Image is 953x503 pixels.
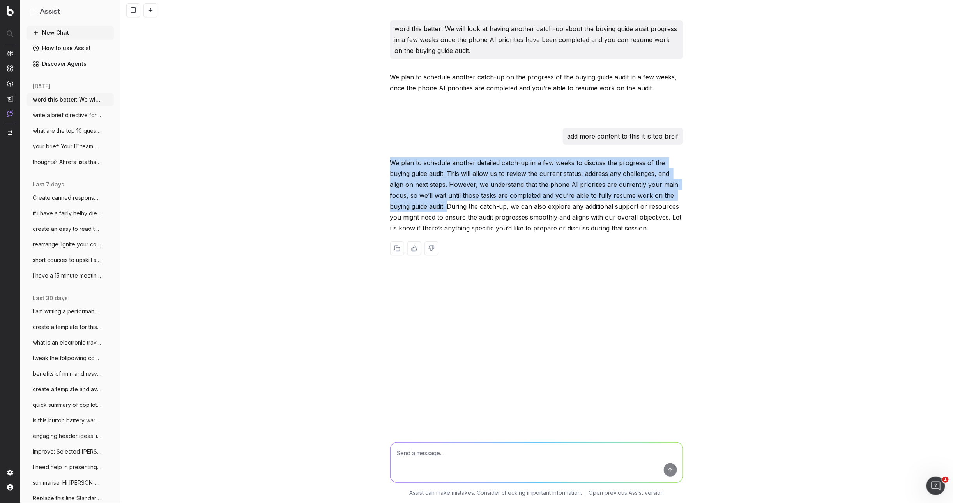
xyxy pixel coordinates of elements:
p: word this better: We will look at having another catch-up about the buying guide ausit progress i... [395,23,679,56]
p: add more content to this it is too breif [568,131,679,142]
button: if i have a fairly helhy diet is one act [27,207,114,220]
a: How to use Assist [27,42,114,55]
button: I am writing a performance review and po [27,305,114,318]
button: is this button battery warning in line w [27,414,114,427]
button: tweak the follpowing content to reflect [27,352,114,364]
span: create an easy to read table that outlin [33,225,101,233]
button: New Chat [27,26,114,39]
span: last 30 days [33,294,68,302]
span: [DATE] [33,83,50,90]
button: create an easy to read table that outlin [27,223,114,235]
span: 1 [942,477,949,483]
span: Replace this line Standard delivery is a [33,494,101,502]
span: write a brief directive for a staff memb [33,111,101,119]
button: i have a 15 minute meeting with a petula [27,269,114,282]
img: Studio [7,95,13,102]
span: benefits of nmn and resveratrol for 53 y [33,370,101,378]
a: Open previous Assist version [589,489,664,497]
img: Assist [7,110,13,117]
button: summarise: Hi [PERSON_NAME], Interesting feedba [27,477,114,489]
img: Analytics [7,50,13,56]
img: Botify logo [7,6,14,16]
button: quick summary of copilot create an agent [27,399,114,411]
span: what is an electronic travel authority E [33,339,101,346]
button: word this better: We will look at having [27,93,114,106]
span: quick summary of copilot create an agent [33,401,101,409]
span: what are the top 10 questions that shoul [33,127,101,135]
button: thoughts? Ahrefs lists that all non-bran [27,156,114,168]
p: Assist can make mistakes. Consider checking important information. [409,489,582,497]
button: what is an electronic travel authority E [27,336,114,349]
span: I am writing a performance review and po [33,308,101,315]
img: Activation [7,80,13,87]
img: My account [7,484,13,491]
span: thoughts? Ahrefs lists that all non-bran [33,158,101,166]
img: Assist [30,8,37,15]
span: I need help in presenting the issues I a [33,463,101,471]
button: what are the top 10 questions that shoul [27,125,114,137]
button: short courses to upskill seo contnrt wri [27,254,114,266]
a: Discover Agents [27,58,114,70]
button: create a template and average character [27,383,114,396]
span: summarise: Hi [PERSON_NAME], Interesting feedba [33,479,101,487]
span: last 7 days [33,181,64,188]
span: word this better: We will look at having [33,96,101,104]
button: rearrange: Ignite your cooking potential [27,238,114,251]
span: engaging header ideas like this: Discove [33,432,101,440]
span: your brief: Your IT team have limited ce [33,142,101,150]
p: We plan to schedule another catch-up on the progress of the buying guide audit in a few weeks, on... [390,72,683,93]
img: Switch project [8,130,12,136]
span: if i have a fairly helhy diet is one act [33,209,101,217]
span: create a template and average character [33,385,101,393]
button: write a brief directive for a staff memb [27,109,114,121]
img: Botify assist logo [378,160,386,168]
button: engaging header ideas like this: Discove [27,430,114,442]
img: Intelligence [7,65,13,72]
button: Create canned response to customers/stor [27,192,114,204]
iframe: Intercom live chat [926,477,945,495]
button: improve: Selected [PERSON_NAME] stores a [27,445,114,458]
span: create a template for this header for ou [33,323,101,331]
p: We plan to schedule another detailed catch-up in a few weeks to discuss the progress of the buyin... [390,157,683,234]
button: Assist [30,6,111,17]
span: rearrange: Ignite your cooking potential [33,241,101,248]
span: tweak the follpowing content to reflect [33,354,101,362]
span: i have a 15 minute meeting with a petula [33,272,101,280]
img: Setting [7,470,13,476]
span: short courses to upskill seo contnrt wri [33,256,101,264]
button: I need help in presenting the issues I a [27,461,114,473]
h1: Assist [40,6,60,17]
button: benefits of nmn and resveratrol for 53 y [27,368,114,380]
button: your brief: Your IT team have limited ce [27,140,114,153]
button: create a template for this header for ou [27,321,114,333]
span: Create canned response to customers/stor [33,194,101,202]
span: is this button battery warning in line w [33,417,101,424]
span: improve: Selected [PERSON_NAME] stores a [33,448,101,456]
